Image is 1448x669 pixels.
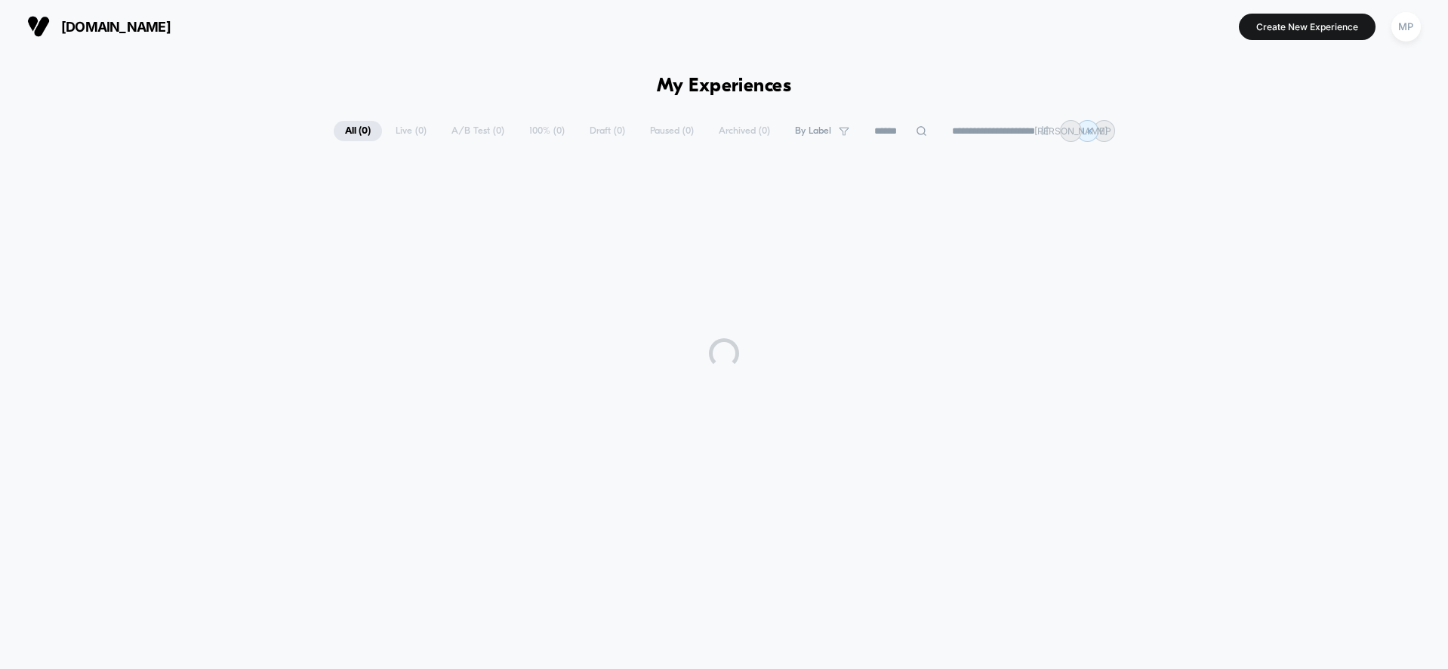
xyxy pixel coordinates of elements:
[1391,12,1421,42] div: MP
[1387,11,1425,42] button: MP
[61,19,171,35] span: [DOMAIN_NAME]
[23,14,175,39] button: [DOMAIN_NAME]
[1034,125,1108,137] p: [PERSON_NAME]
[1239,14,1376,40] button: Create New Experience
[795,125,831,137] span: By Label
[27,15,50,38] img: Visually logo
[657,76,792,97] h1: My Experiences
[334,121,382,141] span: All ( 0 )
